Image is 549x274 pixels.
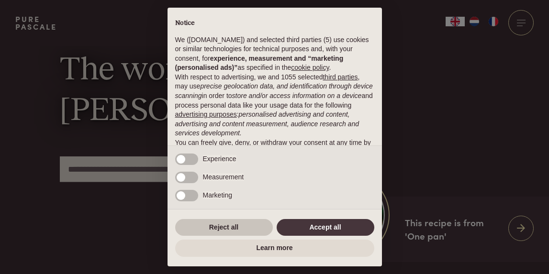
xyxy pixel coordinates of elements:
[175,35,374,73] p: We ([DOMAIN_NAME]) and selected third parties (5) use cookies or similar technologies for technic...
[175,240,374,257] button: Learn more
[175,138,374,175] p: You can freely give, deny, or withdraw your consent at any time by accessing the preferences pane...
[277,219,374,236] button: Accept all
[175,219,273,236] button: Reject all
[175,110,359,137] em: personalised advertising and content, advertising and content measurement, audience research and ...
[175,73,374,138] p: With respect to advertising, we and 1055 selected , may use in order to and process personal data...
[232,92,362,99] em: store and/or access information on a device
[175,110,237,120] button: advertising purposes
[291,64,329,71] a: cookie policy
[323,73,358,82] button: third parties
[175,19,374,28] h2: Notice
[203,155,236,163] span: Experience
[203,173,244,181] span: Measurement
[175,55,344,72] strong: experience, measurement and “marketing (personalised ads)”
[203,191,232,199] span: Marketing
[175,82,373,99] em: precise geolocation data, and identification through device scanning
